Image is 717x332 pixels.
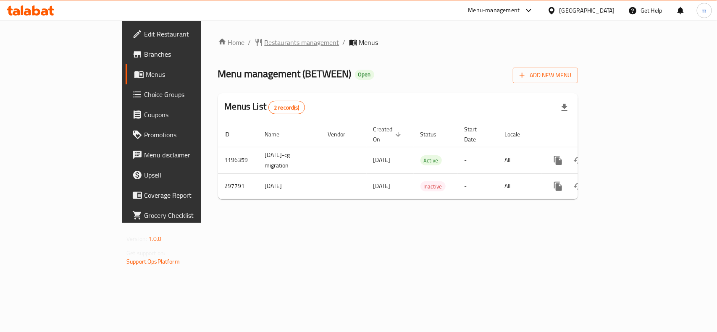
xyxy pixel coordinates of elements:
[218,37,578,47] nav: breadcrumb
[420,156,442,165] span: Active
[548,150,568,170] button: more
[126,248,165,259] span: Get support on:
[343,37,346,47] li: /
[498,173,541,199] td: All
[126,44,242,64] a: Branches
[144,29,235,39] span: Edit Restaurant
[255,37,339,47] a: Restaurants management
[498,147,541,173] td: All
[420,181,446,191] div: Inactive
[225,100,305,114] h2: Menus List
[458,173,498,199] td: -
[126,165,242,185] a: Upsell
[146,69,235,79] span: Menus
[144,89,235,99] span: Choice Groups
[126,84,242,105] a: Choice Groups
[144,190,235,200] span: Coverage Report
[268,101,305,114] div: Total records count
[359,37,378,47] span: Menus
[541,122,636,147] th: Actions
[702,6,707,15] span: m
[520,70,571,81] span: Add New Menu
[218,122,636,199] table: enhanced table
[554,97,575,118] div: Export file
[568,176,588,196] button: Change Status
[355,70,374,80] div: Open
[355,71,374,78] span: Open
[465,124,488,144] span: Start Date
[258,147,321,173] td: [DATE]-cg migration
[505,129,531,139] span: Locale
[559,6,615,15] div: [GEOGRAPHIC_DATA]
[269,104,305,112] span: 2 record(s)
[126,205,242,225] a: Grocery Checklist
[373,180,391,191] span: [DATE]
[126,125,242,145] a: Promotions
[420,129,448,139] span: Status
[218,64,352,83] span: Menu management ( BETWEEN )
[420,155,442,165] div: Active
[513,68,578,83] button: Add New Menu
[468,5,520,16] div: Menu-management
[126,185,242,205] a: Coverage Report
[148,233,161,244] span: 1.0.0
[265,37,339,47] span: Restaurants management
[126,145,242,165] a: Menu disclaimer
[258,173,321,199] td: [DATE]
[144,49,235,59] span: Branches
[328,129,357,139] span: Vendor
[458,147,498,173] td: -
[248,37,251,47] li: /
[225,129,241,139] span: ID
[126,24,242,44] a: Edit Restaurant
[420,182,446,191] span: Inactive
[568,150,588,170] button: Change Status
[126,233,147,244] span: Version:
[144,210,235,220] span: Grocery Checklist
[144,130,235,140] span: Promotions
[144,150,235,160] span: Menu disclaimer
[373,124,404,144] span: Created On
[126,64,242,84] a: Menus
[126,256,180,267] a: Support.OpsPlatform
[126,105,242,125] a: Coupons
[144,110,235,120] span: Coupons
[373,154,391,165] span: [DATE]
[265,129,291,139] span: Name
[548,176,568,196] button: more
[144,170,235,180] span: Upsell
